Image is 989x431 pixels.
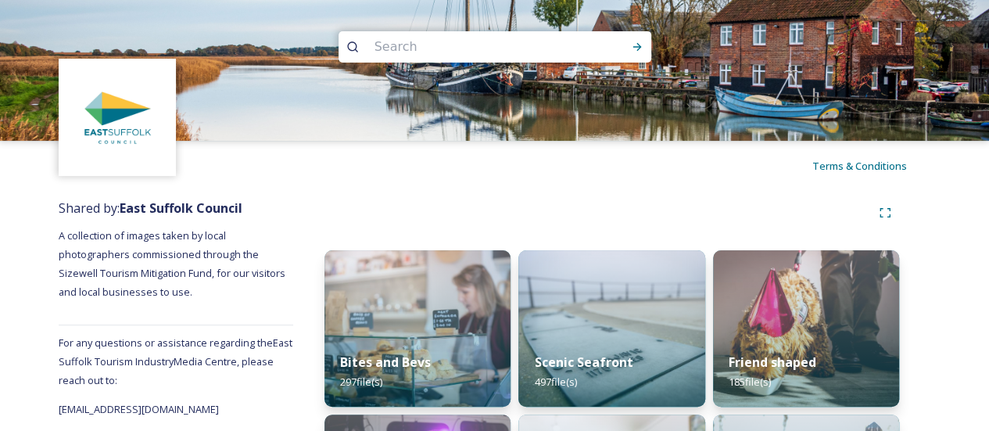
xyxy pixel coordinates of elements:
[59,402,219,416] span: [EMAIL_ADDRESS][DOMAIN_NAME]
[340,375,382,389] span: 297 file(s)
[340,354,431,371] strong: Bites and Bevs
[518,250,704,407] img: 7b3cc291-268c-4e24-ab07-34cc75eeaa57.jpg
[534,354,632,371] strong: Scenic Seafront
[367,30,581,64] input: Search
[534,375,576,389] span: 497 file(s)
[61,61,174,174] img: ddd00b8e-fed8-4ace-b05d-a63b8df0f5dd.jpg
[59,228,288,299] span: A collection of images taken by local photographers commissioned through the Sizewell Tourism Mit...
[812,156,930,175] a: Terms & Conditions
[729,354,816,371] strong: Friend shaped
[324,250,511,407] img: 187ad332-59d7-4936-919b-e09a8ec764f7.jpg
[59,336,292,387] span: For any questions or assistance regarding the East Suffolk Tourism Industry Media Centre, please ...
[729,375,771,389] span: 185 file(s)
[59,199,242,217] span: Shared by:
[713,250,899,407] img: 12846849-7869-412f-8e03-be1d49a9a142.jpg
[812,159,907,173] span: Terms & Conditions
[120,199,242,217] strong: East Suffolk Council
